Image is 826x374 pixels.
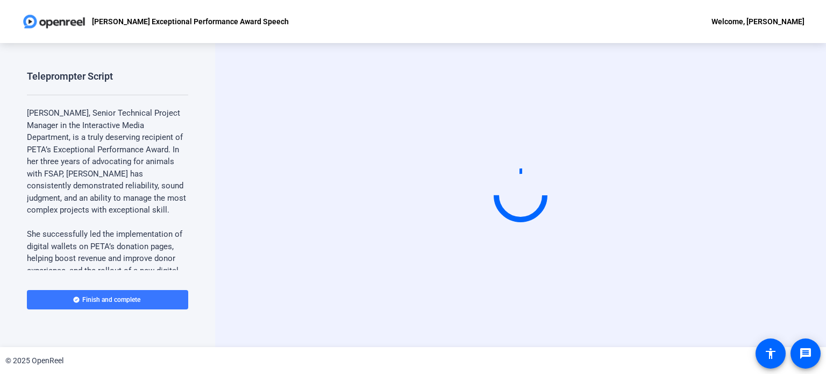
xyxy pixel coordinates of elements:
div: Welcome, [PERSON_NAME] [711,15,804,28]
button: Finish and complete [27,290,188,309]
p: [PERSON_NAME] Exceptional Performance Award Speech [92,15,289,28]
img: OpenReel logo [22,11,87,32]
p: [PERSON_NAME], Senior Technical Project Manager in the Interactive Media Department, is a truly d... [27,107,188,216]
mat-icon: message [799,347,812,360]
mat-icon: accessibility [764,347,777,360]
div: © 2025 OpenReel [5,355,63,366]
span: Finish and complete [82,295,140,304]
div: Teleprompter Script [27,70,113,83]
p: She successfully led the implementation of digital wallets on PETA’s donation pages, helping boos... [27,228,188,325]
